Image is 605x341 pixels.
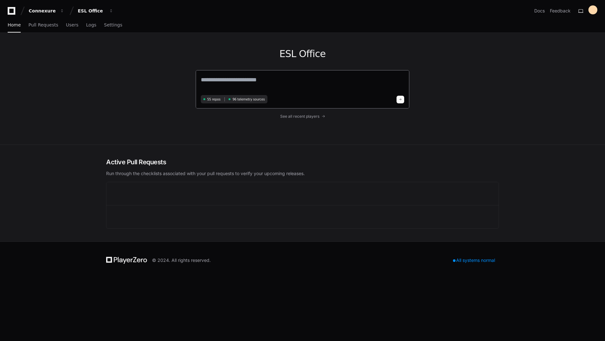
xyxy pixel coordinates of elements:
p: Run through the checklists associated with your pull requests to verify your upcoming releases. [106,170,499,177]
a: Docs [534,8,545,14]
span: Pull Requests [28,23,58,27]
a: Pull Requests [28,18,58,33]
button: Connexure [26,5,67,17]
button: ESL Office [75,5,116,17]
a: Settings [104,18,122,33]
h1: ESL Office [195,48,410,60]
span: Logs [86,23,96,27]
span: Users [66,23,78,27]
a: Users [66,18,78,33]
a: Home [8,18,21,33]
a: See all recent players [195,114,410,119]
span: See all recent players [280,114,319,119]
button: Feedback [550,8,571,14]
h2: Active Pull Requests [106,158,499,167]
div: All systems normal [449,256,499,265]
a: Logs [86,18,96,33]
span: Home [8,23,21,27]
div: Connexure [29,8,56,14]
span: Settings [104,23,122,27]
span: 55 repos [207,97,221,102]
div: © 2024. All rights reserved. [152,257,211,263]
span: 96 telemetry sources [232,97,265,102]
div: ESL Office [78,8,105,14]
